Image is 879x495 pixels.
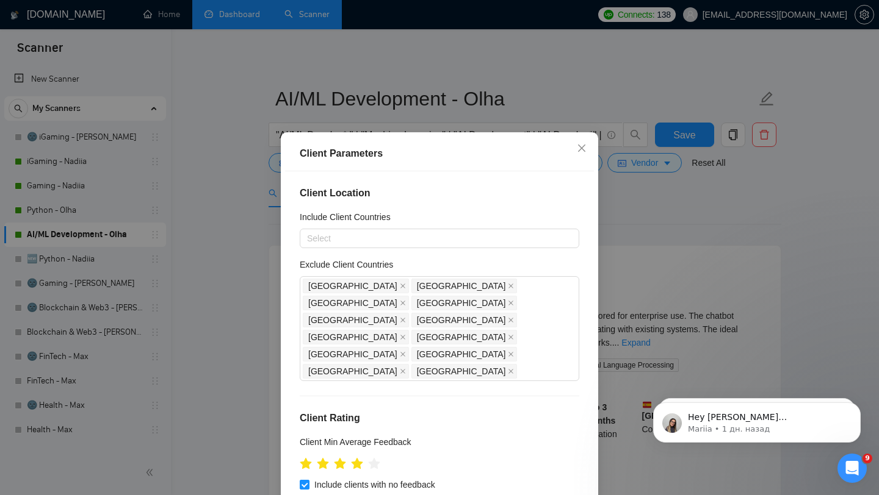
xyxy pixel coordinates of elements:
span: [GEOGRAPHIC_DATA] [308,313,397,327]
span: close [508,317,514,323]
span: Include clients with no feedback [309,478,440,491]
span: star [334,458,346,470]
span: [GEOGRAPHIC_DATA] [417,330,506,344]
h4: Client Location [300,186,579,201]
h5: Exclude Client Countries [300,258,393,271]
span: star [368,458,380,470]
span: Brazil [411,296,518,310]
span: star [317,458,329,470]
h4: Client Rating [300,411,579,426]
span: China [411,330,518,344]
iframe: Intercom notifications сообщение [635,377,879,462]
span: [GEOGRAPHIC_DATA] [308,347,397,361]
p: Message from Mariia, sent 1 дн. назад [53,47,211,58]
span: Nigeria [411,364,518,379]
span: close [400,300,406,306]
h5: Client Min Average Feedback [300,435,411,449]
span: Russia [411,313,518,327]
span: [GEOGRAPHIC_DATA] [308,330,397,344]
span: close [400,334,406,340]
span: [GEOGRAPHIC_DATA] [417,347,506,361]
span: India [303,279,409,293]
span: star [351,458,363,470]
span: close [508,334,514,340]
span: close [508,300,514,306]
div: Client Parameters [300,146,579,161]
span: close [400,317,406,323]
span: Hey [PERSON_NAME][EMAIL_ADDRESS][DOMAIN_NAME], Looks like your Upwork agency Grantis - Amazon Mar... [53,35,207,239]
span: [GEOGRAPHIC_DATA] [417,365,506,378]
span: Philippines [303,296,409,310]
span: Belarus [303,330,409,344]
span: [GEOGRAPHIC_DATA] [308,296,397,310]
h5: Include Client Countries [300,210,391,224]
span: star [300,458,312,470]
span: Mexico [303,313,409,327]
span: Bahamas [303,364,409,379]
span: [GEOGRAPHIC_DATA] [308,365,397,378]
span: [GEOGRAPHIC_DATA] [417,313,506,327]
span: Pakistan [411,279,518,293]
span: close [400,283,406,289]
span: Taiwan [303,347,409,361]
span: close [577,143,587,153]
span: 9 [863,454,872,463]
span: [GEOGRAPHIC_DATA] [417,296,506,310]
span: close [400,351,406,357]
span: close [508,368,514,374]
iframe: Intercom live chat [837,454,867,483]
span: close [508,351,514,357]
span: [GEOGRAPHIC_DATA] [417,279,506,293]
span: [GEOGRAPHIC_DATA] [308,279,397,293]
span: Thailand [411,347,518,361]
span: close [508,283,514,289]
button: Close [565,132,598,165]
span: close [400,368,406,374]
